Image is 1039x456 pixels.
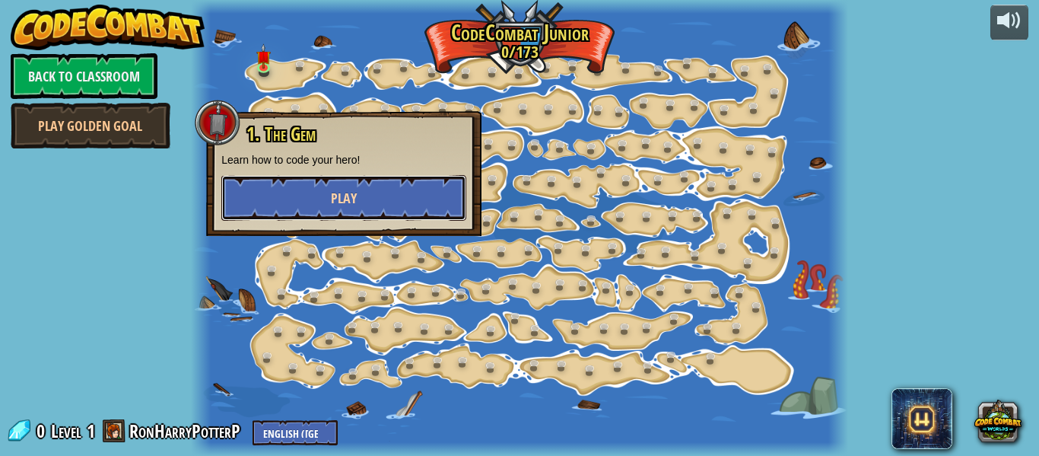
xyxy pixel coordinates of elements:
button: Adjust volume [990,5,1028,40]
p: Learn how to code your hero! [221,152,466,167]
a: Back to Classroom [11,53,157,99]
img: level-banner-unstarted.png [256,43,271,69]
span: 1 [87,419,95,443]
span: Level [51,419,81,444]
span: Play [331,189,357,208]
a: Play Golden Goal [11,103,170,148]
img: CodeCombat - Learn how to code by playing a game [11,5,205,50]
span: 1. The Gem [246,121,316,147]
a: RonHarryPotterP [129,419,245,443]
button: Play [221,175,466,221]
span: 0 [37,419,49,443]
